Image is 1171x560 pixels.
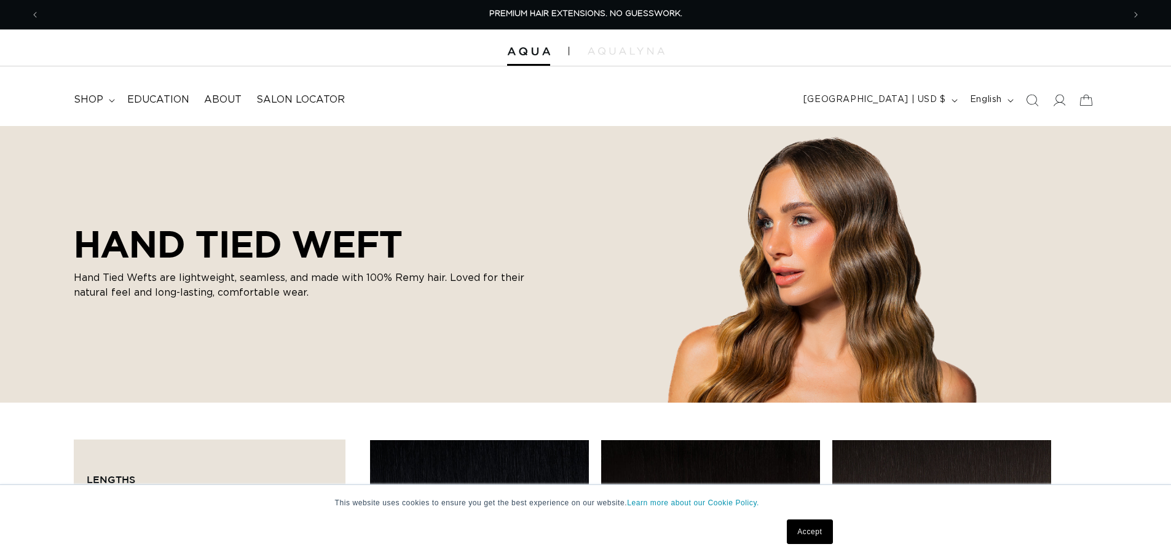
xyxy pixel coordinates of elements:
button: Next announcement [1122,3,1149,26]
summary: Search [1019,87,1046,114]
span: English [970,93,1002,106]
img: Aqua Hair Extensions [507,47,550,56]
button: Previous announcement [22,3,49,26]
button: [GEOGRAPHIC_DATA] | USD $ [796,89,963,112]
span: [GEOGRAPHIC_DATA] | USD $ [803,93,946,106]
a: About [197,86,249,114]
p: This website uses cookies to ensure you get the best experience on our website. [335,497,837,508]
a: Education [120,86,197,114]
span: Education [127,93,189,106]
summary: Lengths (0 selected) [87,452,333,497]
a: Learn more about our Cookie Policy. [627,499,759,507]
summary: shop [66,86,120,114]
span: About [204,93,242,106]
h2: HAND TIED WEFT [74,223,541,266]
span: shop [74,93,103,106]
span: Lengths [87,474,135,485]
span: Salon Locator [256,93,345,106]
p: Hand Tied Wefts are lightweight, seamless, and made with 100% Remy hair. Loved for their natural ... [74,270,541,300]
a: Salon Locator [249,86,352,114]
button: English [963,89,1019,112]
span: PREMIUM HAIR EXTENSIONS. NO GUESSWORK. [489,10,682,18]
a: Accept [787,519,832,544]
img: aqualyna.com [588,47,664,55]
